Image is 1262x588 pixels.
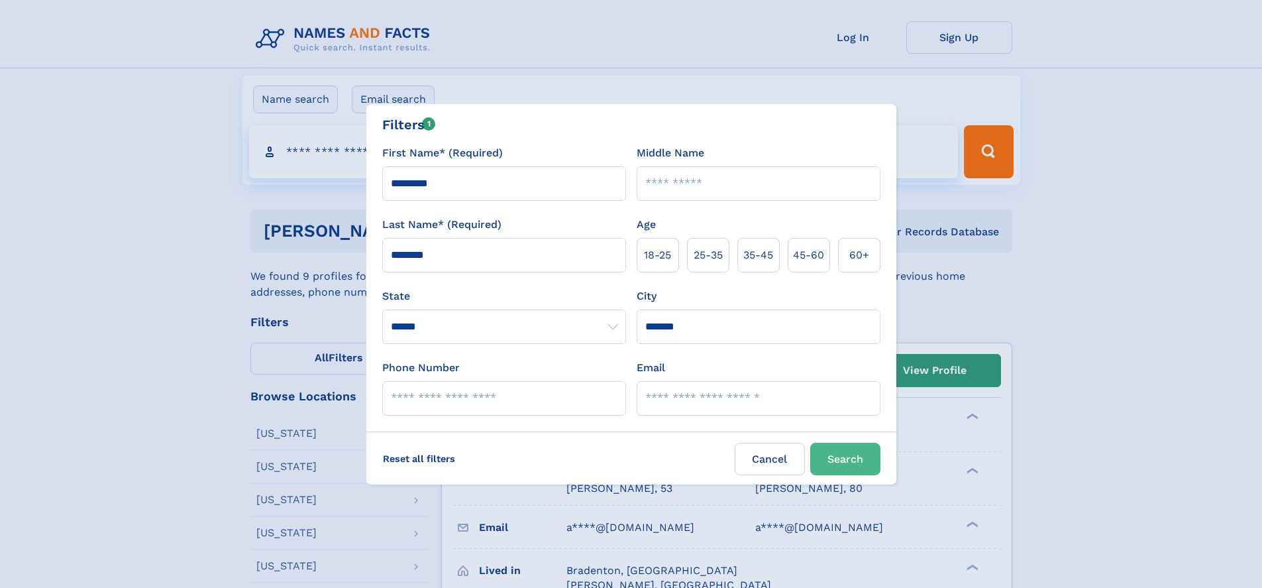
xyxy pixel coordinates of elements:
[374,443,464,475] label: Reset all filters
[644,247,671,263] span: 18‑25
[810,443,880,475] button: Search
[382,115,436,135] div: Filters
[637,145,704,161] label: Middle Name
[637,360,665,376] label: Email
[382,217,501,233] label: Last Name* (Required)
[382,360,460,376] label: Phone Number
[694,247,723,263] span: 25‑35
[637,217,656,233] label: Age
[382,288,626,304] label: State
[793,247,824,263] span: 45‑60
[735,443,805,475] label: Cancel
[849,247,869,263] span: 60+
[743,247,773,263] span: 35‑45
[637,288,657,304] label: City
[382,145,503,161] label: First Name* (Required)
